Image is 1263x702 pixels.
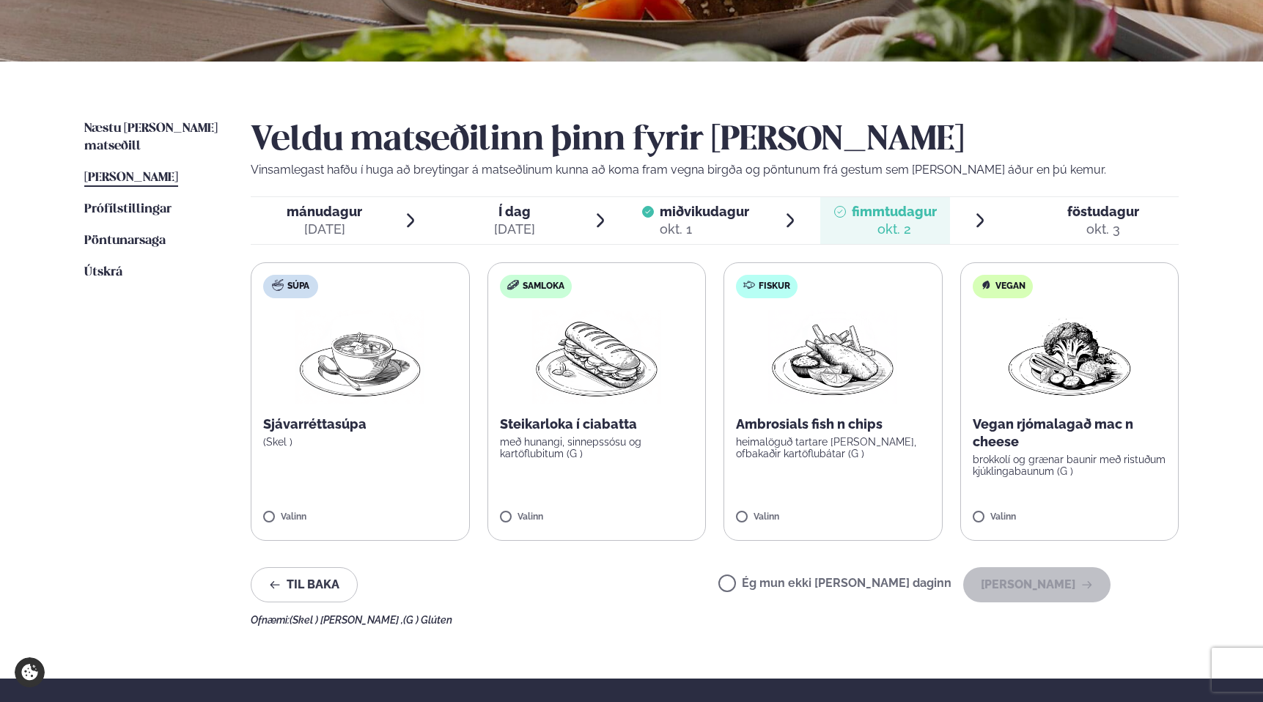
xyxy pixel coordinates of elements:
a: Prófílstillingar [84,201,172,218]
a: Cookie settings [15,657,45,687]
img: soup.svg [272,279,284,291]
p: Vegan rjómalagað mac n cheese [973,415,1167,451]
a: Útskrá [84,264,122,281]
div: [DATE] [494,221,535,238]
span: (Skel ) [PERSON_NAME] , [290,614,403,626]
span: fimmtudagur [852,204,937,219]
div: okt. 1 [660,221,749,238]
p: Sjávarréttasúpa [263,415,457,433]
span: (G ) Glúten [403,614,452,626]
img: Soup.png [295,310,424,404]
div: [DATE] [287,221,362,238]
p: heimalöguð tartare [PERSON_NAME], ofbakaðir kartöflubátar (G ) [736,436,930,459]
div: okt. 2 [852,221,937,238]
img: fish.svg [743,279,755,291]
span: föstudagur [1067,204,1139,219]
span: Fiskur [759,281,790,292]
span: Samloka [523,281,564,292]
span: mánudagur [287,204,362,219]
a: [PERSON_NAME] [84,169,178,187]
p: Steikarloka í ciabatta [500,415,694,433]
button: Til baka [251,567,358,602]
span: Vegan [995,281,1026,292]
div: Ofnæmi: [251,614,1179,626]
button: [PERSON_NAME] [963,567,1111,602]
span: Útskrá [84,266,122,278]
span: Prófílstillingar [84,203,172,215]
img: Panini.png [532,310,661,404]
a: Næstu [PERSON_NAME] matseðill [84,120,221,155]
div: okt. 3 [1067,221,1139,238]
p: með hunangi, sinnepssósu og kartöflubitum (G ) [500,436,694,459]
span: miðvikudagur [660,204,749,219]
span: Pöntunarsaga [84,234,166,247]
img: sandwich-new-16px.svg [507,280,519,290]
span: Næstu [PERSON_NAME] matseðill [84,122,218,152]
a: Pöntunarsaga [84,232,166,250]
span: [PERSON_NAME] [84,171,178,184]
p: Ambrosials fish n chips [736,415,930,433]
p: (Skel ) [263,436,457,448]
img: Fish-Chips.png [768,310,897,404]
span: Í dag [494,203,535,221]
img: Vegan.svg [980,279,992,291]
span: Súpa [287,281,309,292]
h2: Veldu matseðilinn þinn fyrir [PERSON_NAME] [251,120,1179,161]
p: Vinsamlegast hafðu í huga að breytingar á matseðlinum kunna að koma fram vegna birgða og pöntunum... [251,161,1179,179]
p: brokkolí og grænar baunir með ristuðum kjúklingabaunum (G ) [973,454,1167,477]
img: Vegan.png [1005,310,1134,404]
